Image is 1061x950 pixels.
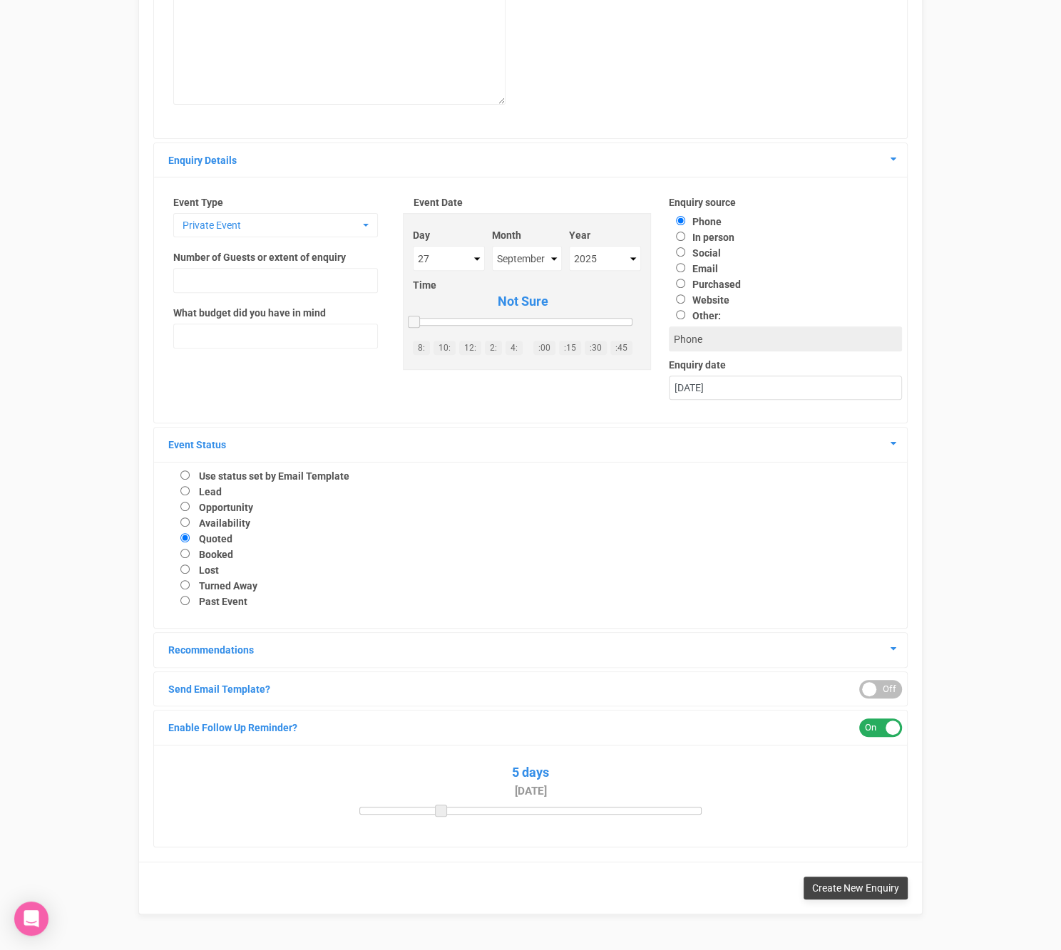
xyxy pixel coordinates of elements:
span: 5 days [359,763,702,800]
a: Send Email Template? [168,683,270,695]
label: Year [569,228,640,242]
label: Event Type [173,195,378,210]
label: Social [669,247,721,259]
a: Event Status [168,439,226,450]
label: Event Date [414,195,640,210]
input: Social [676,247,685,257]
label: In person [669,232,734,243]
label: Phone [669,216,722,227]
a: 8: [413,341,430,355]
label: Month [492,228,562,242]
a: :15 [559,341,581,355]
a: Recommendations [168,644,254,656]
label: Time [413,278,632,292]
label: Enquiry date [669,358,902,372]
label: Availability [199,517,250,529]
span: Create New Enquiry [812,882,899,894]
input: Phone [676,216,685,225]
div: [DATE] [670,376,901,400]
label: Booked [199,549,233,560]
label: Other: [669,307,891,323]
span: Private Event [183,218,359,232]
a: 2: [485,341,502,355]
input: Purchased [676,279,685,288]
span: Not Sure [413,292,632,311]
label: Email [669,263,718,274]
label: Turned Away [199,580,257,592]
label: Quoted [199,533,232,544]
label: Website [669,294,729,306]
a: 4: [506,341,523,355]
input: In person [676,232,685,241]
label: What budget did you have in mind [173,306,326,320]
label: Number of Guests or extent of enquiry [173,250,346,264]
label: Purchased [669,279,741,290]
a: Enable Follow Up Reminder? [168,722,297,733]
label: Past Event [199,596,247,607]
label: Enquiry source [669,195,902,210]
a: :30 [585,341,607,355]
label: Lead [199,486,222,497]
label: Opportunity [199,502,253,513]
button: Create New Enquiry [804,877,908,899]
label: Use status set by Email Template [199,470,349,482]
a: 10: [434,341,456,355]
input: Website [676,294,685,304]
a: :45 [610,341,632,355]
input: Email [676,263,685,272]
a: Enquiry Details [168,155,237,166]
label: Day [413,228,484,242]
a: :00 [533,341,555,355]
input: Other: [676,310,685,319]
button: Private Event [173,213,378,237]
small: [DATE] [515,785,547,797]
a: 12: [459,341,481,355]
label: Lost [199,564,219,576]
div: Open Intercom Messenger [14,902,48,936]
